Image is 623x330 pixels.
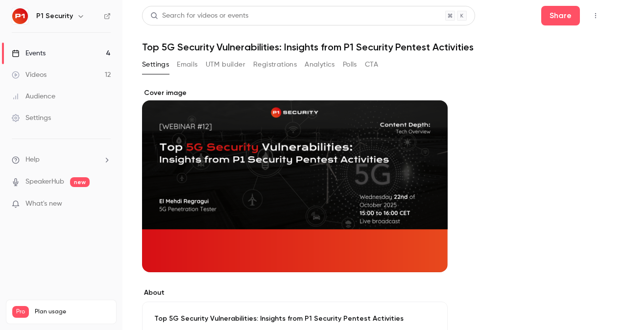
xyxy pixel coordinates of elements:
button: Settings [142,57,169,72]
label: About [142,288,448,298]
button: Analytics [305,57,335,72]
div: Search for videos or events [150,11,248,21]
a: SpeakerHub [25,177,64,187]
span: Help [25,155,40,165]
label: Cover image [142,88,448,98]
li: help-dropdown-opener [12,155,111,165]
div: Videos [12,70,47,80]
span: Pro [12,306,29,318]
span: What's new [25,199,62,209]
h6: P1 Security [36,11,73,21]
p: Top 5G Security Vulnerabilities: Insights from P1 Security Pentest Activities [154,314,435,324]
span: Plan usage [35,308,110,316]
button: UTM builder [206,57,245,72]
span: new [70,177,90,187]
button: Emails [177,57,197,72]
button: Share [541,6,580,25]
h1: Top 5G Security Vulnerabilities: Insights from P1 Security Pentest Activities [142,41,603,53]
iframe: Noticeable Trigger [99,200,111,209]
div: Events [12,48,46,58]
div: Audience [12,92,55,101]
button: CTA [365,57,378,72]
img: P1 Security [12,8,28,24]
button: Polls [343,57,357,72]
div: Settings [12,113,51,123]
section: Cover image [142,88,448,272]
button: Registrations [253,57,297,72]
